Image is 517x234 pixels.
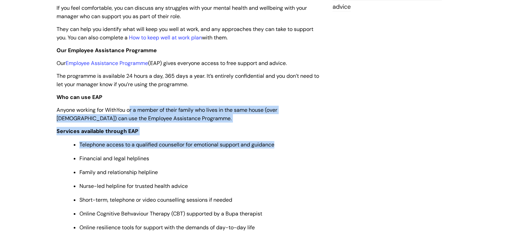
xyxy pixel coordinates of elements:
[57,106,277,122] span: Anyone working for WithYou or a member of their family who lives in the same house (over [DEMOGRA...
[79,155,149,162] span: Financial and legal helplines
[79,224,255,231] span: Online resilience tools for support with the demands of day-to-day life
[129,34,202,41] a: How to keep well at work plan
[66,60,148,67] a: Employee Assistance Programme
[202,34,228,41] span: with them.
[79,141,274,148] span: Telephone access to a qualified counsellor for emotional support and guidance
[57,4,307,20] span: If you feel comfortable, you can discuss any struggles with your mental health and wellbeing with...
[79,182,188,190] span: Nurse-led helpline for trusted health advice
[57,128,138,135] strong: Services available through EAP
[79,169,158,176] span: Family and relationship helpline
[57,94,102,101] strong: Who can use EAP
[57,26,313,41] span: They can help you identify what will keep you well at work, and any approaches they can take to s...
[79,210,262,217] span: Online Cognitive Behvaviour Therapy (CBT) supported by a Bupa therapist
[79,196,232,203] span: Short-term, telephone or video counselling sessions if needed
[57,47,157,54] span: Our Employee Assistance Programme
[57,72,319,88] span: The programme is available 24 hours a day, 365 days a year. It’s entirely confidential and you do...
[57,60,287,67] span: Our (EAP) gives everyone access to free support and advice.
